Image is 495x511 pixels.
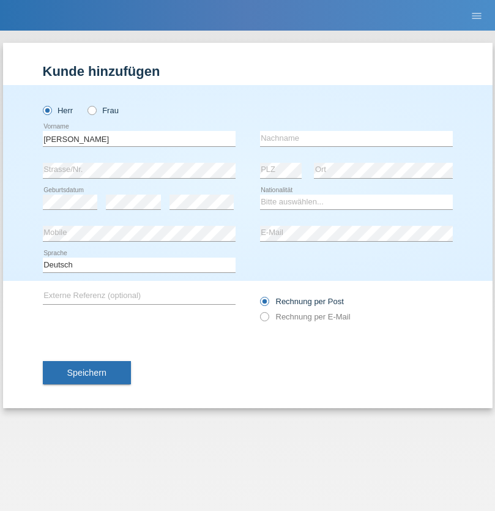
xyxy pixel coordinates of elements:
[260,297,268,312] input: Rechnung per Post
[260,297,344,306] label: Rechnung per Post
[260,312,268,327] input: Rechnung per E-Mail
[464,12,489,19] a: menu
[260,312,351,321] label: Rechnung per E-Mail
[87,106,95,114] input: Frau
[43,106,73,115] label: Herr
[67,368,106,378] span: Speichern
[43,64,453,79] h1: Kunde hinzufügen
[471,10,483,22] i: menu
[43,361,131,384] button: Speichern
[87,106,119,115] label: Frau
[43,106,51,114] input: Herr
